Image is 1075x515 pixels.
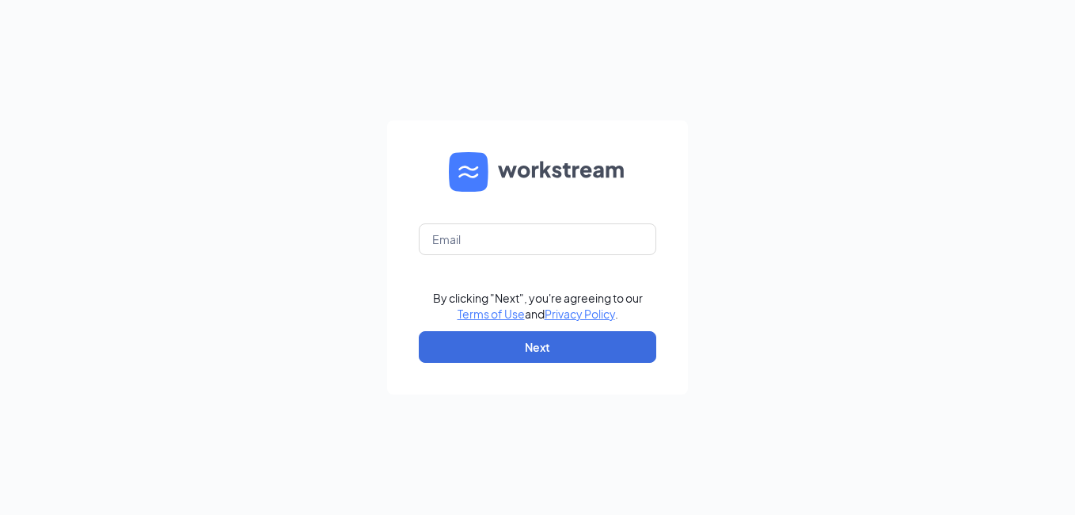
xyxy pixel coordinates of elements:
[419,331,656,363] button: Next
[419,223,656,255] input: Email
[449,152,626,192] img: WS logo and Workstream text
[433,290,643,322] div: By clicking "Next", you're agreeing to our and .
[458,307,525,321] a: Terms of Use
[545,307,615,321] a: Privacy Policy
